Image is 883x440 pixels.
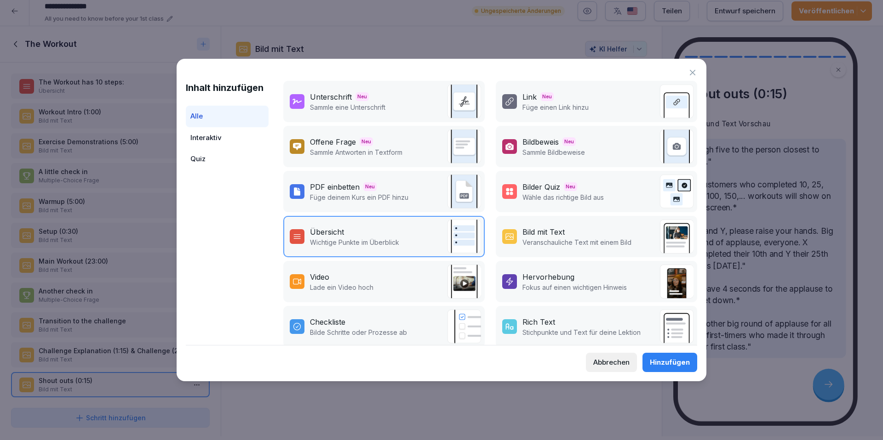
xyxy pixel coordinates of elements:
[522,316,555,327] div: Rich Text
[650,357,690,367] div: Hinzufügen
[310,181,360,192] div: PDF einbetten
[360,137,373,146] span: Neu
[447,265,481,299] img: video.png
[310,136,356,147] div: Offene Frage
[659,85,694,118] img: link.svg
[186,148,269,170] div: Quiz
[186,81,269,95] h1: Inhalt hinzufügen
[447,85,481,118] img: signature.svg
[562,137,576,146] span: Neu
[522,282,627,292] p: Fokus auf einen wichtigen Hinweis
[310,271,329,282] div: Video
[659,220,694,254] img: text_image.png
[522,327,641,337] p: Stichpunkte und Text für deine Lektion
[659,130,694,164] img: image_upload.svg
[659,265,694,299] img: callout.png
[522,136,559,147] div: Bildbeweis
[310,237,399,247] p: Wichtige Punkte im Überblick
[642,353,697,372] button: Hinzufügen
[659,310,694,344] img: richtext.svg
[522,237,631,247] p: Veranschauliche Text mit einem Bild
[310,147,402,157] p: Sammle Antworten in Textform
[310,226,344,237] div: Übersicht
[659,175,694,209] img: image_quiz.svg
[447,220,481,254] img: overview.svg
[363,182,377,191] span: Neu
[355,92,369,101] span: Neu
[310,91,352,102] div: Unterschrift
[310,316,345,327] div: Checkliste
[522,192,604,202] p: Wähle das richtige Bild aus
[310,327,407,337] p: Bilde Schritte oder Prozesse ab
[447,130,481,164] img: text_response.svg
[586,353,637,372] button: Abbrechen
[447,175,481,209] img: pdf_embed.svg
[522,102,589,112] p: Füge einen Link hinzu
[522,271,574,282] div: Hervorhebung
[522,147,585,157] p: Sammle Bildbeweise
[186,127,269,149] div: Interaktiv
[540,92,554,101] span: Neu
[522,181,560,192] div: Bilder Quiz
[310,192,408,202] p: Füge deinem Kurs ein PDF hinzu
[447,310,481,344] img: checklist.svg
[564,182,577,191] span: Neu
[522,226,565,237] div: Bild mit Text
[593,357,630,367] div: Abbrechen
[522,91,537,102] div: Link
[310,102,385,112] p: Sammle eine Unterschrift
[310,282,373,292] p: Lade ein Video hoch
[186,106,269,127] div: Alle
